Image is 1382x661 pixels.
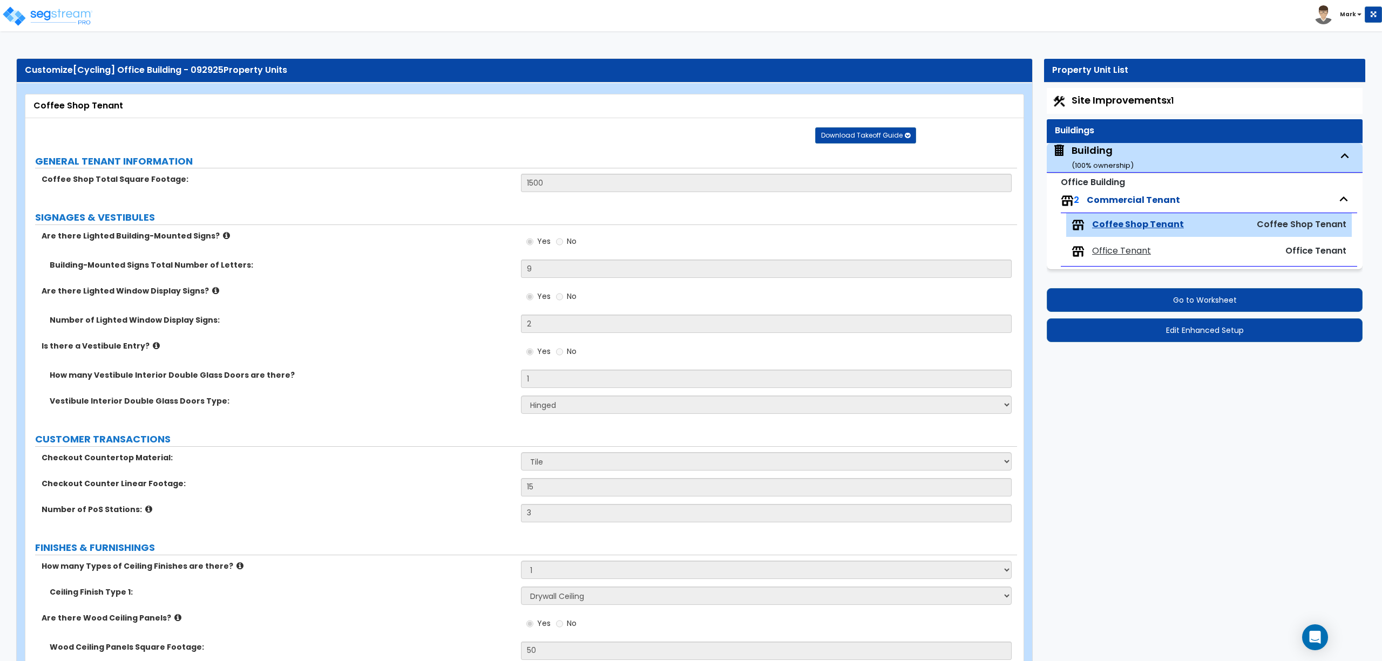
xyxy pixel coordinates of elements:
[526,618,533,630] input: Yes
[2,5,93,27] img: logo_pro_r.png
[1072,219,1085,231] img: tenants.png
[1087,194,1180,206] span: Commercial Tenant
[236,562,243,570] i: click for more info!
[1072,245,1085,258] img: tenants.png
[567,346,577,357] span: No
[42,285,513,296] label: Are there Lighted Window Display Signs?
[556,618,563,630] input: No
[537,346,551,357] span: Yes
[1052,144,1066,158] img: building.svg
[35,541,1017,555] label: FINISHES & FURNISHINGS
[537,618,551,629] span: Yes
[1314,5,1333,24] img: avatar.png
[42,478,513,489] label: Checkout Counter Linear Footage:
[1052,94,1066,108] img: Construction.png
[1055,125,1354,137] div: Buildings
[556,346,563,358] input: No
[1340,10,1356,18] b: Mark
[42,612,513,623] label: Are there Wood Ceiling Panels?
[526,236,533,248] input: Yes
[821,131,903,140] span: Download Takeoff Guide
[50,587,513,597] label: Ceiling Finish Type 1:
[1072,160,1134,171] small: ( 100 % ownership)
[42,174,513,185] label: Coffee Shop Total Square Footage:
[35,432,1017,446] label: CUSTOMER TRANSACTIONS
[1257,218,1346,230] span: Coffee Shop Tenant
[223,231,230,240] i: click for more info!
[556,236,563,248] input: No
[1061,176,1125,188] small: Office Building
[1072,93,1174,107] span: Site Improvements
[42,230,513,241] label: Are there Lighted Building-Mounted Signs?
[1302,624,1328,650] div: Open Intercom Messenger
[73,64,223,76] span: [Cycling] Office Building - 092925
[33,100,1015,112] div: Coffee Shop Tenant
[1074,194,1079,206] span: 2
[567,236,577,247] span: No
[212,287,219,295] i: click for more info!
[1061,194,1074,207] img: tenants.png
[1092,219,1184,231] span: Coffee Shop Tenant
[50,642,513,652] label: Wood Ceiling Panels Square Footage:
[1167,95,1174,106] small: x1
[42,452,513,463] label: Checkout Countertop Material:
[1092,245,1151,257] span: Office Tenant
[174,614,181,622] i: click for more info!
[1052,144,1134,171] span: Building
[1047,318,1363,342] button: Edit Enhanced Setup
[50,315,513,325] label: Number of Lighted Window Display Signs:
[145,505,152,513] i: click for more info!
[50,396,513,406] label: Vestibule Interior Double Glass Doors Type:
[50,260,513,270] label: Building-Mounted Signs Total Number of Letters:
[815,127,916,144] button: Download Takeoff Guide
[556,291,563,303] input: No
[42,340,513,351] label: Is there a Vestibule Entry?
[153,342,160,350] i: click for more info!
[25,64,1024,77] div: Customize Property Units
[537,291,551,302] span: Yes
[526,346,533,358] input: Yes
[567,618,577,629] span: No
[50,370,513,380] label: How many Vestibule Interior Double Glass Doors are there?
[35,154,1017,168] label: GENERAL TENANT INFORMATION
[526,291,533,303] input: Yes
[567,291,577,302] span: No
[1052,64,1357,77] div: Property Unit List
[1047,288,1363,312] button: Go to Worksheet
[42,561,513,571] label: How many Types of Ceiling Finishes are there?
[42,504,513,515] label: Number of PoS Stations:
[537,236,551,247] span: Yes
[1285,244,1346,257] span: Office Tenant
[35,210,1017,224] label: SIGNAGES & VESTIBULES
[1072,144,1134,171] div: Building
